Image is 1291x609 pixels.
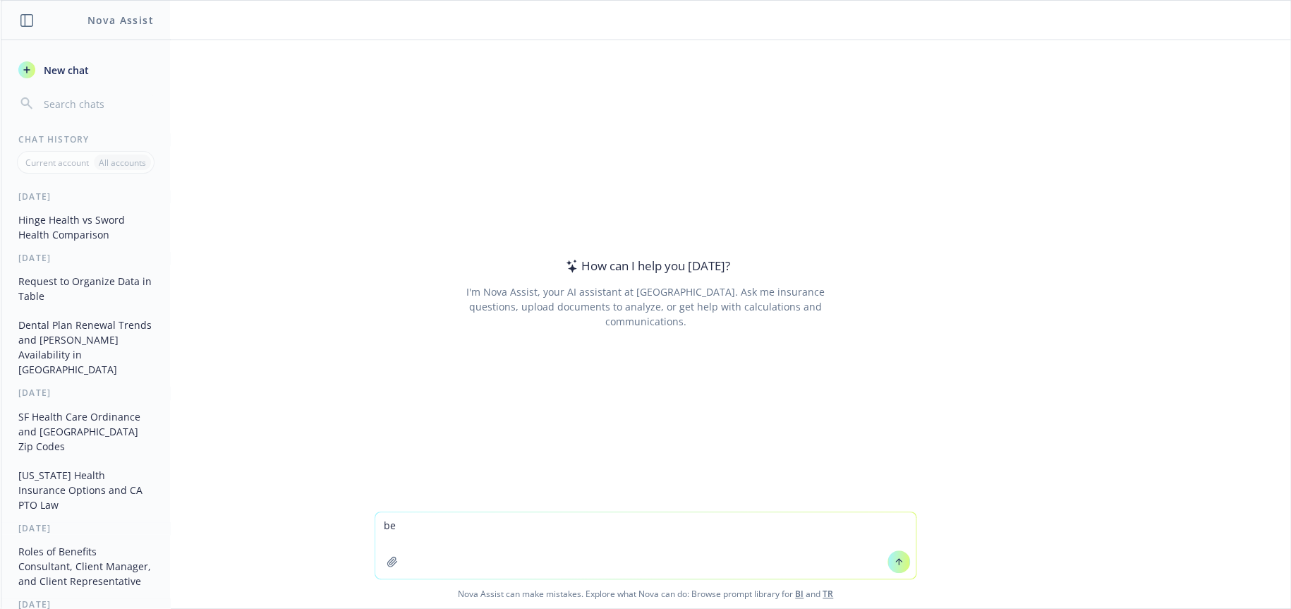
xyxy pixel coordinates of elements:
button: Request to Organize Data in Table [13,270,159,308]
a: TR [823,588,833,600]
p: All accounts [99,157,146,169]
button: [US_STATE] Health Insurance Options and CA PTO Law [13,464,159,517]
button: New chat [13,57,159,83]
button: Dental Plan Renewal Trends and [PERSON_NAME] Availability in [GEOGRAPHIC_DATA] [13,313,159,381]
a: BI [795,588,804,600]
button: SF Health Care Ordinance and [GEOGRAPHIC_DATA] Zip Codes [13,405,159,458]
div: [DATE] [1,252,170,264]
p: Current account [25,157,89,169]
div: How can I help you [DATE]? [562,257,730,275]
input: Search chats [41,94,153,114]
div: [DATE] [1,191,170,203]
div: [DATE] [1,522,170,534]
button: Hinge Health vs Sword Health Comparison [13,208,159,246]
span: New chat [41,63,89,78]
button: Roles of Benefits Consultant, Client Manager, and Client Representative [13,540,159,593]
div: [DATE] [1,387,170,399]
h1: Nova Assist [87,13,154,28]
textarea: bench [375,512,916,579]
div: Chat History [1,133,170,145]
span: Nova Assist can make mistakes. Explore what Nova can do: Browse prompt library for and [6,579,1285,608]
div: I'm Nova Assist, your AI assistant at [GEOGRAPHIC_DATA]. Ask me insurance questions, upload docum... [447,284,844,329]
